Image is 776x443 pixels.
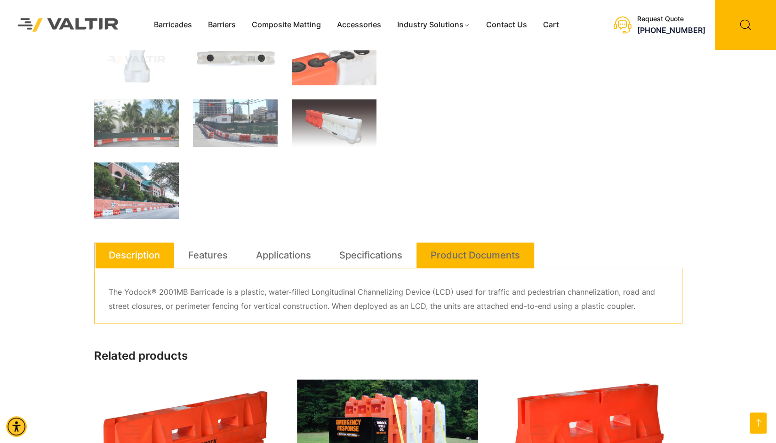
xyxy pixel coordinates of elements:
[637,15,705,23] div: Request Quote
[329,18,389,32] a: Accessories
[292,34,376,85] img: Close-up of two connected plastic containers, one orange and one white, featuring black caps and ...
[193,34,278,85] img: A white plastic tank with two black caps and a label on the side, viewed from above.
[389,18,478,32] a: Industry Solutions
[200,18,244,32] a: Barriers
[7,8,129,42] img: Valtir Rentals
[431,242,520,268] a: Product Documents
[94,349,682,363] h2: Related products
[339,242,402,268] a: Specifications
[478,18,535,32] a: Contact Us
[94,162,179,219] img: A view of Minute Maid Park with a barrier displaying "Houston Astros" and a Texas flag, surrounde...
[188,242,228,268] a: Features
[535,18,567,32] a: Cart
[109,285,668,314] p: The Yodock® 2001MB Barricade is a plastic, water-filled Longitudinal Channelizing Device (LCD) us...
[94,34,179,85] img: A white plastic container with a unique shape, likely used for storage or dispensing liquids.
[109,242,160,268] a: Description
[637,25,705,35] a: call (888) 496-3625
[6,416,27,437] div: Accessibility Menu
[146,18,200,32] a: Barricades
[94,99,179,147] img: A construction area with orange and white barriers, surrounded by palm trees and a building in th...
[244,18,329,32] a: Composite Matting
[193,99,278,147] img: Construction site with traffic barriers, green fencing, and a street sign for Nueces St. in an ur...
[292,99,376,148] img: A segmented traffic barrier featuring orange and white sections, designed for road safety and del...
[750,412,767,434] a: Open this option
[256,242,311,268] a: Applications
